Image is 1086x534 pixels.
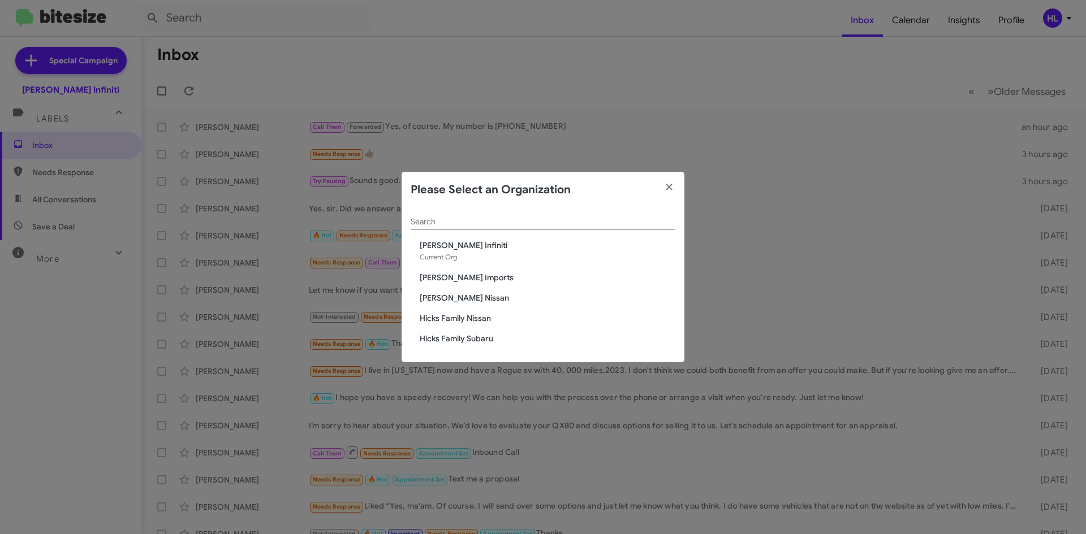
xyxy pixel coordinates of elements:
span: [PERSON_NAME] Imports [420,272,675,283]
span: [PERSON_NAME] Infiniti [420,240,675,251]
span: Hicks Family Nissan [420,312,675,324]
span: [PERSON_NAME] Nissan [420,292,675,303]
span: Current Org [420,253,457,261]
span: Hicks Family Subaru [420,333,675,344]
h2: Please Select an Organization [411,181,571,199]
